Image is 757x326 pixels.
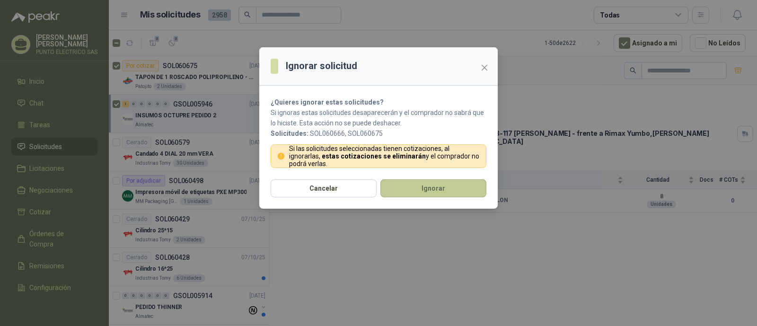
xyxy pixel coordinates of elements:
button: Cancelar [271,179,377,197]
strong: ¿Quieres ignorar estas solicitudes? [271,98,384,106]
p: Si las solicitudes seleccionadas tienen cotizaciones, al ignorarlas, y el comprador no podrá verlas. [289,145,481,167]
h3: Ignorar solicitud [286,59,357,73]
strong: estas cotizaciones se eliminarán [322,152,426,160]
p: SOL060666, SOL060675 [271,128,486,139]
button: Close [477,60,492,75]
button: Ignorar [380,179,486,197]
b: Solicitudes: [271,130,308,137]
span: close [481,64,488,71]
p: Si ignoras estas solicitudes desaparecerán y el comprador no sabrá que lo hiciste. Esta acción no... [271,107,486,128]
